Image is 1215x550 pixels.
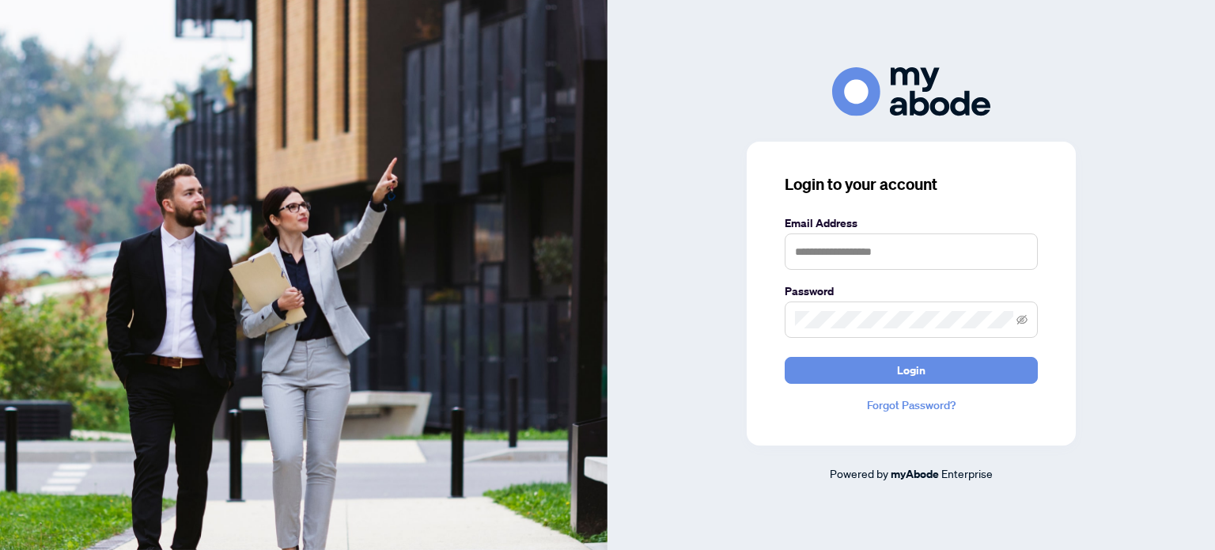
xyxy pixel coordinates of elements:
[785,357,1038,384] button: Login
[785,173,1038,195] h3: Login to your account
[891,465,939,483] a: myAbode
[830,466,888,480] span: Powered by
[785,214,1038,232] label: Email Address
[832,67,990,116] img: ma-logo
[897,358,925,383] span: Login
[1016,314,1028,325] span: eye-invisible
[941,466,993,480] span: Enterprise
[785,396,1038,414] a: Forgot Password?
[785,283,1038,300] label: Password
